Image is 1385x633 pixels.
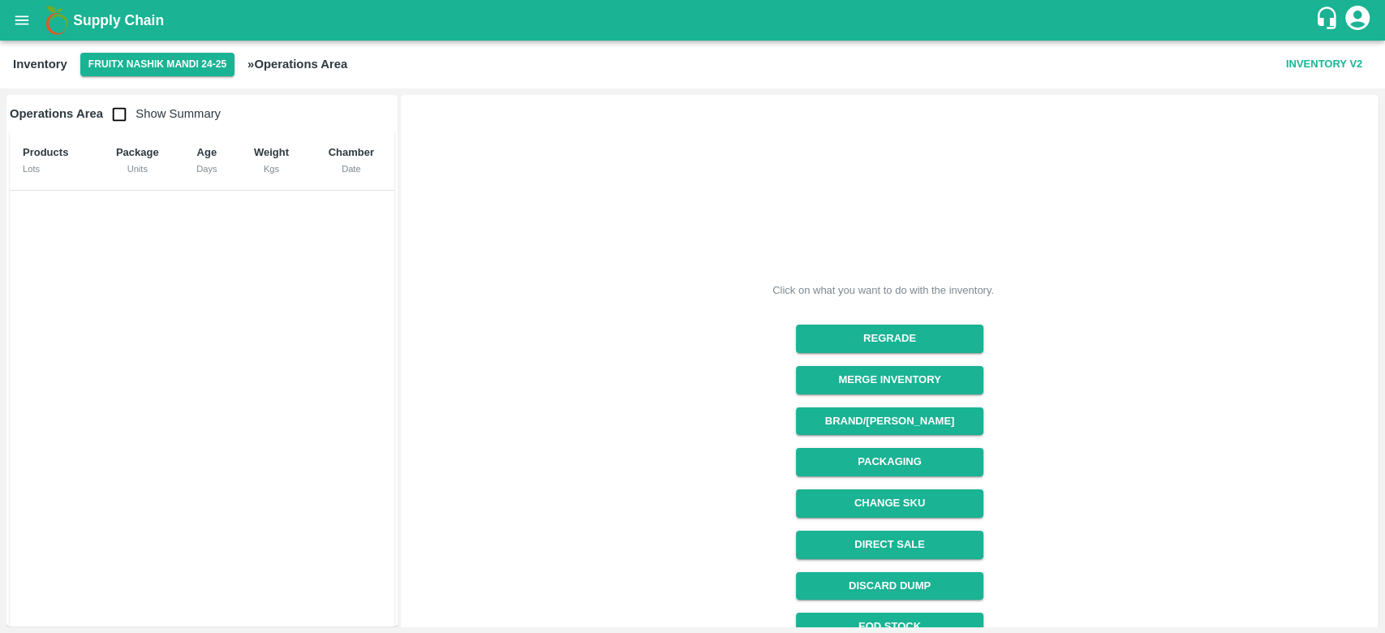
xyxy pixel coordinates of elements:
[796,325,983,353] button: Regrade
[73,9,1314,32] a: Supply Chain
[1280,50,1369,79] button: Inventory V2
[197,146,217,158] b: Age
[321,161,381,176] div: Date
[247,161,295,176] div: Kgs
[23,161,83,176] div: Lots
[109,161,166,176] div: Units
[116,146,159,158] b: Package
[796,407,983,436] button: Brand/[PERSON_NAME]
[103,107,221,120] span: Show Summary
[772,282,994,299] div: Click on what you want to do with the inventory.
[23,146,68,158] b: Products
[329,146,374,158] b: Chamber
[10,107,103,120] b: Operations Area
[247,58,347,71] b: » Operations Area
[80,53,234,76] button: Select DC
[1314,6,1343,35] div: customer-support
[254,146,289,158] b: Weight
[796,366,983,394] button: Merge Inventory
[796,531,983,559] button: Direct Sale
[3,2,41,39] button: open drawer
[191,161,222,176] div: Days
[73,12,164,28] b: Supply Chain
[1343,3,1372,37] div: account of current user
[13,58,67,71] b: Inventory
[41,4,73,37] img: logo
[796,489,983,518] button: Change SKU
[796,448,983,476] button: Packaging
[796,572,983,601] button: Discard Dump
